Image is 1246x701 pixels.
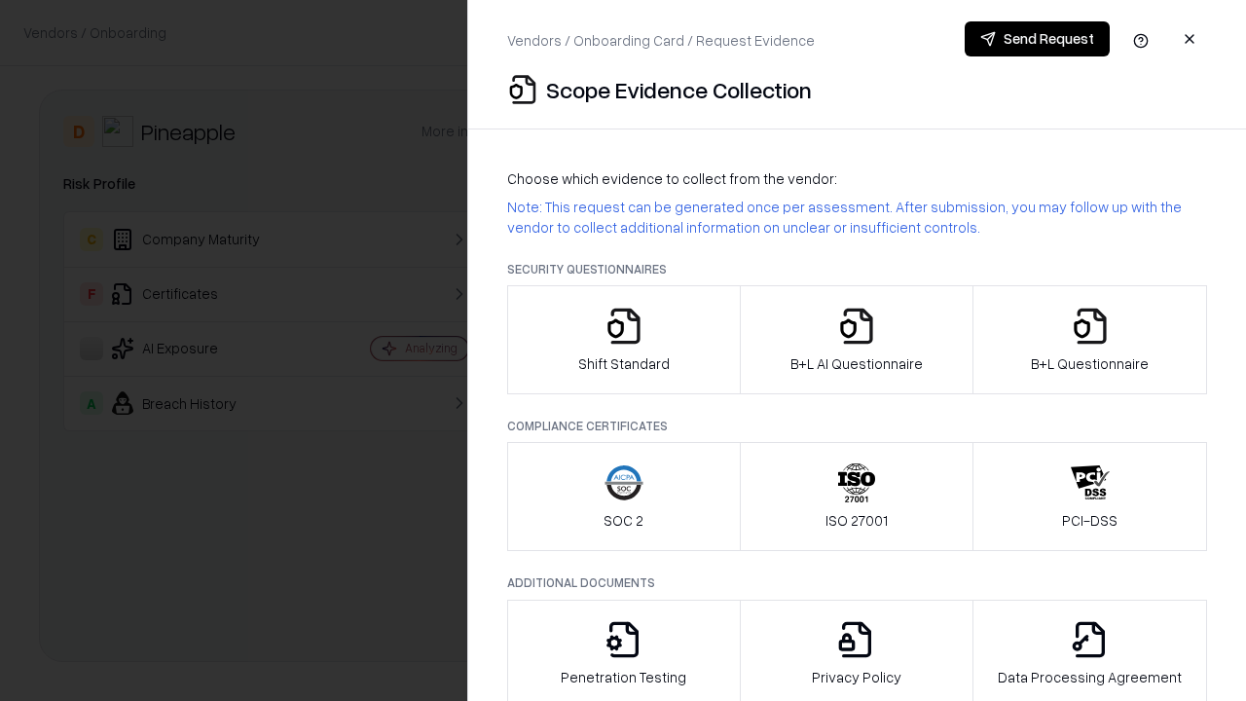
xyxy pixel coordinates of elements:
p: Vendors / Onboarding Card / Request Evidence [507,30,815,51]
p: SOC 2 [604,510,643,531]
p: Security Questionnaires [507,261,1207,277]
p: Data Processing Agreement [998,667,1182,687]
p: Additional Documents [507,574,1207,591]
button: Send Request [965,21,1110,56]
p: ISO 27001 [825,510,888,531]
p: Privacy Policy [812,667,901,687]
button: Shift Standard [507,285,741,394]
p: Compliance Certificates [507,418,1207,434]
button: B+L AI Questionnaire [740,285,974,394]
button: SOC 2 [507,442,741,551]
p: Note: This request can be generated once per assessment. After submission, you may follow up with... [507,197,1207,238]
p: Penetration Testing [561,667,686,687]
p: PCI-DSS [1062,510,1118,531]
p: Choose which evidence to collect from the vendor: [507,168,1207,189]
p: B+L Questionnaire [1031,353,1149,374]
button: PCI-DSS [972,442,1207,551]
button: B+L Questionnaire [972,285,1207,394]
p: Scope Evidence Collection [546,74,812,105]
p: Shift Standard [578,353,670,374]
p: B+L AI Questionnaire [790,353,923,374]
button: ISO 27001 [740,442,974,551]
